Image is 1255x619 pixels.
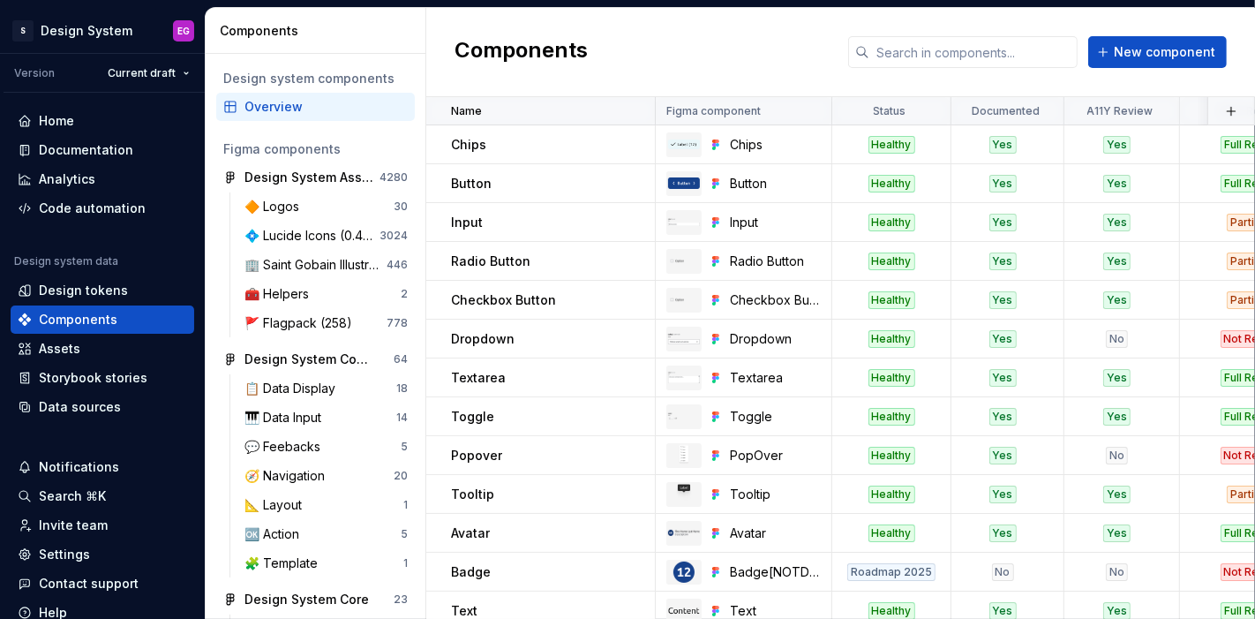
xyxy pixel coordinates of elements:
[380,170,408,185] div: 4280
[668,177,700,189] img: Button
[451,563,491,581] p: Badge
[1103,408,1131,426] div: Yes
[1103,214,1131,231] div: Yes
[39,369,147,387] div: Storybook stories
[1106,447,1128,464] div: No
[451,486,494,503] p: Tooltip
[730,369,821,387] div: Textarea
[100,61,198,86] button: Current draft
[451,253,530,270] p: Radio Button
[244,227,380,245] div: 💠 Lucide Icons (0.438.0)
[244,380,342,397] div: 📋 Data Display
[989,214,1017,231] div: Yes
[394,593,408,607] div: 23
[39,398,121,416] div: Data sources
[237,404,415,432] a: 🎹 Data Input14
[868,369,915,387] div: Healthy
[237,374,415,403] a: 📋 Data Display18
[11,364,194,392] a: Storybook stories
[216,163,415,192] a: Design System Assets4280
[11,276,194,305] a: Design tokens
[989,330,1017,348] div: Yes
[237,520,415,548] a: 🆗 Action5
[1103,291,1131,309] div: Yes
[1088,36,1227,68] button: New component
[39,517,108,534] div: Invite team
[39,282,128,299] div: Design tokens
[14,254,118,268] div: Design system data
[1103,136,1131,154] div: Yes
[387,258,408,272] div: 446
[39,141,133,159] div: Documentation
[394,200,408,214] div: 30
[989,525,1017,542] div: Yes
[730,175,821,192] div: Button
[237,549,415,577] a: 🧩 Template1
[11,194,194,223] a: Code automation
[244,98,408,116] div: Overview
[11,453,194,481] button: Notifications
[666,104,761,118] p: Figma component
[11,540,194,569] a: Settings
[989,253,1017,270] div: Yes
[39,340,80,358] div: Assets
[451,447,502,464] p: Popover
[868,525,915,542] div: Healthy
[730,291,821,309] div: Checkbox Button
[989,369,1017,387] div: Yes
[11,335,194,363] a: Assets
[244,591,369,608] div: Design System Core
[451,136,486,154] p: Chips
[41,22,132,40] div: Design System
[989,291,1017,309] div: Yes
[730,408,821,426] div: Toggle
[989,486,1017,503] div: Yes
[989,447,1017,464] div: Yes
[11,511,194,540] a: Invite team
[730,525,821,542] div: Avatar
[237,251,415,279] a: 🏢 Saint Gobain Illustrations (0.223.0)446
[11,393,194,421] a: Data sources
[244,198,306,215] div: 🔶 Logos
[730,136,821,154] div: Chips
[868,214,915,231] div: Healthy
[237,222,415,250] a: 💠 Lucide Icons (0.438.0)3024
[12,20,34,42] div: S
[730,486,821,503] div: Tooltip
[451,369,506,387] p: Textarea
[989,175,1017,192] div: Yes
[11,165,194,193] a: Analytics
[730,330,821,348] div: Dropdown
[868,175,915,192] div: Healthy
[868,136,915,154] div: Healthy
[668,257,700,265] img: Radio Button
[244,169,376,186] div: Design System Assets
[869,36,1078,68] input: Search in components...
[451,525,490,542] p: Avatar
[237,433,415,461] a: 💬 Feebacks5
[668,372,700,384] img: Textarea
[451,330,515,348] p: Dropdown
[223,140,408,158] div: Figma components
[403,556,408,570] div: 1
[11,570,194,598] button: Contact support
[396,411,408,425] div: 14
[451,214,483,231] p: Input
[730,253,821,270] div: Radio Button
[39,487,106,505] div: Search ⌘K
[972,104,1040,118] p: Documented
[668,530,700,535] img: Avatar
[401,440,408,454] div: 5
[868,330,915,348] div: Healthy
[223,70,408,87] div: Design system components
[455,36,588,68] h2: Components
[39,546,90,563] div: Settings
[668,140,700,150] img: Chips
[1103,525,1131,542] div: Yes
[868,253,915,270] div: Healthy
[244,555,325,572] div: 🧩 Template
[220,22,418,40] div: Components
[673,562,695,583] img: Badge[NOTDEV]
[380,229,408,243] div: 3024
[868,486,915,503] div: Healthy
